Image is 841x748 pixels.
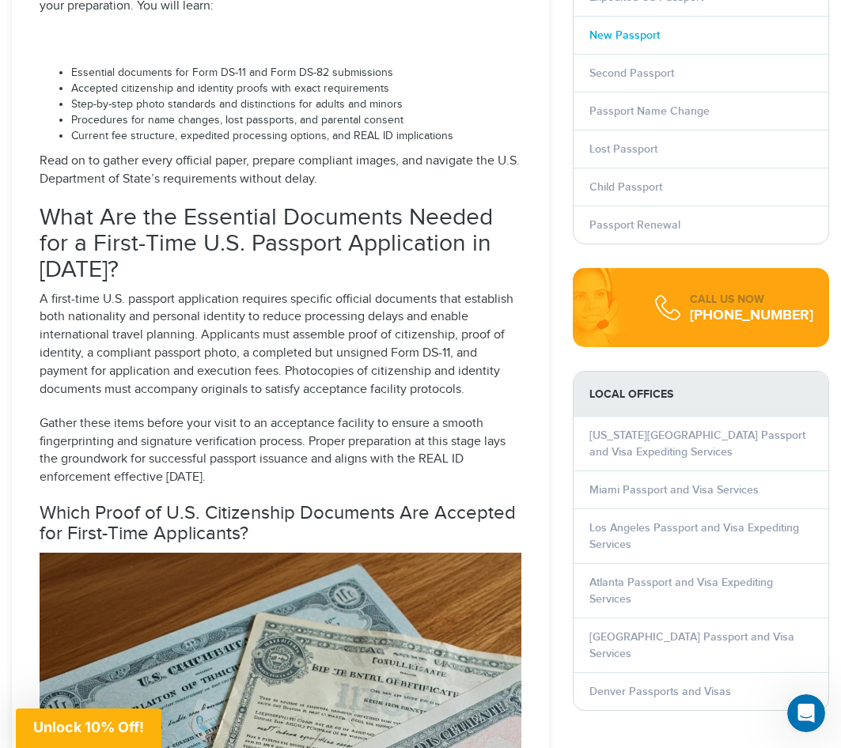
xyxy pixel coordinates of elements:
[71,81,521,97] li: Accepted citizenship and identity proofs with exact requirements
[71,129,521,145] li: Current fee structure, expedited processing options, and REAL ID implications
[589,630,794,660] a: [GEOGRAPHIC_DATA] Passport and Visa Services
[787,694,825,732] iframe: Intercom live chat
[589,142,657,156] a: Lost Passport
[690,308,813,323] div: [PHONE_NUMBER]
[589,218,680,232] a: Passport Renewal
[589,104,710,118] a: Passport Name Change
[589,483,759,497] a: Miami Passport and Visa Services
[40,205,521,283] h2: What Are the Essential Documents Needed for a First-Time U.S. Passport Application in [DATE]?
[589,28,660,42] a: New Passport
[40,291,521,399] p: A first-time U.S. passport application requires specific official documents that establish both n...
[589,429,805,459] a: [US_STATE][GEOGRAPHIC_DATA] Passport and Visa Expediting Services
[589,66,674,80] a: Second Passport
[40,153,521,189] p: Read on to gather every official paper, prepare compliant images, and navigate the U.S. Departmen...
[690,292,813,308] div: CALL US NOW
[40,415,521,487] p: Gather these items before your visit to an acceptance facility to ensure a smooth fingerprinting ...
[71,113,521,129] li: Procedures for name changes, lost passports, and parental consent
[589,180,662,194] a: Child Passport
[589,576,773,606] a: Atlanta Passport and Visa Expediting Services
[71,97,521,113] li: Step-by-step photo standards and distinctions for adults and minors
[33,719,144,735] span: Unlock 10% Off!
[574,372,828,417] strong: LOCAL OFFICES
[589,521,799,551] a: Los Angeles Passport and Visa Expediting Services
[16,708,161,748] div: Unlock 10% Off!
[71,66,521,81] li: Essential documents for Form DS-11 and Form DS-82 submissions
[589,685,731,698] a: Denver Passports and Visas
[40,503,521,545] h3: Which Proof of U.S. Citizenship Documents Are Accepted for First-Time Applicants?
